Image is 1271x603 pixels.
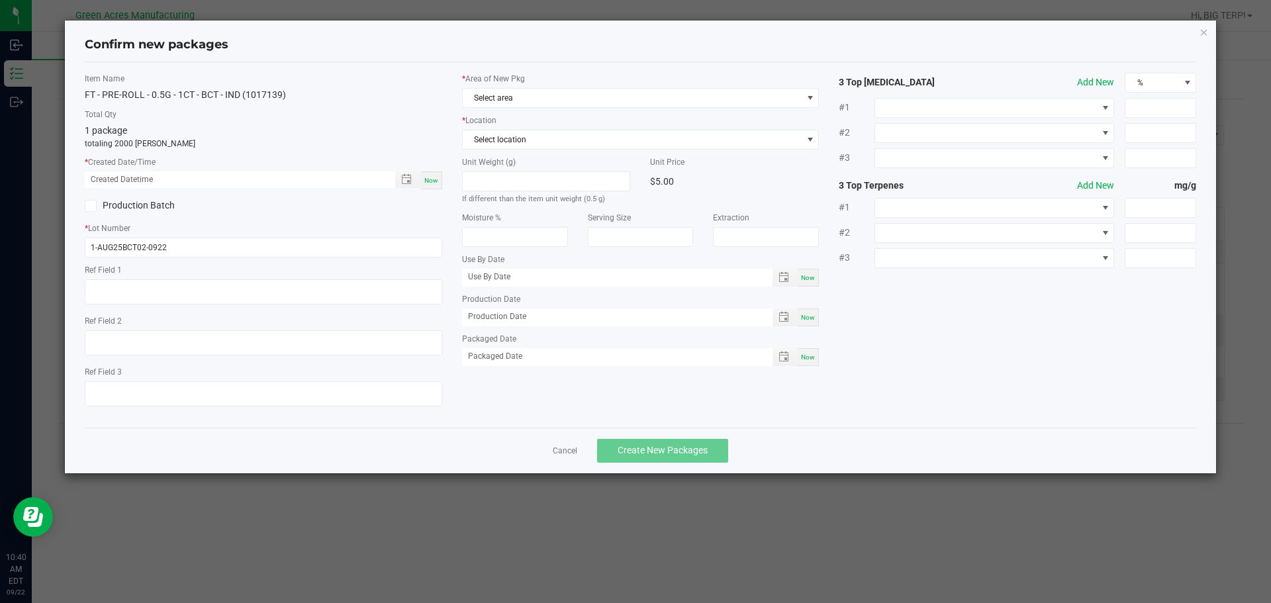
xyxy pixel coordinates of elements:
label: Packaged Date [462,333,820,345]
p: totaling 2000 [PERSON_NAME] [85,138,442,150]
label: Area of New Pkg [462,73,820,85]
span: Toggle popup [773,308,798,326]
span: Now [801,274,815,281]
input: Use By Date [462,269,759,285]
span: Toggle popup [395,171,421,188]
span: #1 [839,201,874,214]
label: Use By Date [462,254,820,265]
span: Now [801,353,815,361]
span: Select area [463,89,802,107]
label: Extraction [713,212,819,224]
label: Moisture % [462,212,568,224]
label: Production Date [462,293,820,305]
label: Production Batch [85,199,254,212]
label: Created Date/Time [85,156,442,168]
strong: 3 Top Terpenes [839,179,982,193]
span: NO DATA FOUND [462,130,820,150]
span: Toggle popup [773,348,798,366]
label: Item Name [85,73,442,85]
span: % [1125,73,1179,92]
div: FT - PRE-ROLL - 0.5G - 1CT - BCT - IND (1017139) [85,88,442,102]
span: #3 [839,151,874,165]
input: Created Datetime [85,171,381,188]
h4: Confirm new packages [85,36,1197,54]
label: Location [462,115,820,126]
strong: mg/g [1125,179,1196,193]
button: Create New Packages [597,439,728,463]
label: Lot Number [85,222,442,234]
span: 1 package [85,125,127,136]
a: Cancel [553,445,577,457]
label: Unit Weight (g) [462,156,631,168]
span: #3 [839,251,874,265]
label: Ref Field 1 [85,264,442,276]
span: Select location [463,130,802,149]
span: Toggle popup [773,269,798,287]
label: Unit Price [650,156,819,168]
label: Ref Field 2 [85,315,442,327]
small: If different than the item unit weight (0.5 g) [462,195,605,203]
span: #1 [839,101,874,115]
input: Production Date [462,308,759,325]
label: Total Qty [85,109,442,120]
span: Create New Packages [618,445,708,455]
span: #2 [839,126,874,140]
strong: 3 Top [MEDICAL_DATA] [839,75,982,89]
iframe: Resource center [13,497,53,537]
label: Ref Field 3 [85,366,442,378]
div: $5.00 [650,171,819,191]
span: Now [424,177,438,184]
label: Serving Size [588,212,694,224]
span: Now [801,314,815,321]
input: Packaged Date [462,348,759,365]
button: Add New [1077,75,1114,89]
button: Add New [1077,179,1114,193]
span: #2 [839,226,874,240]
